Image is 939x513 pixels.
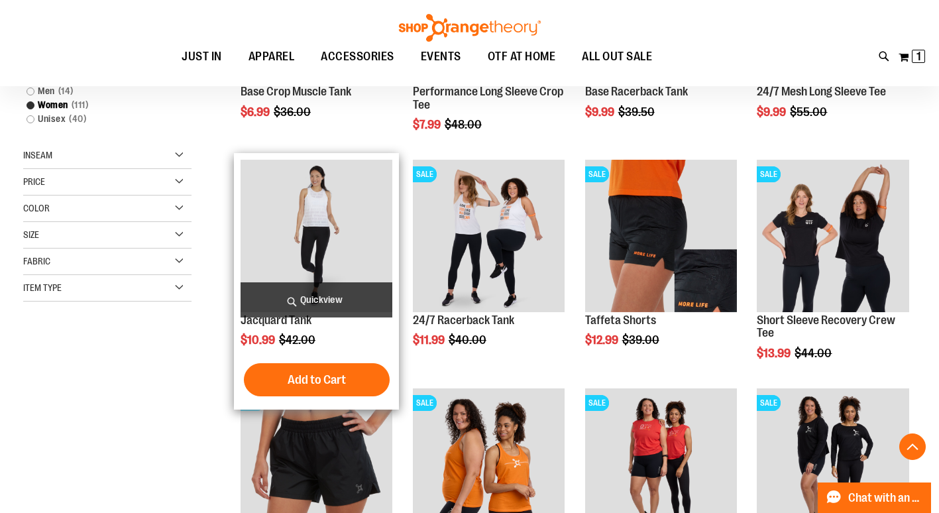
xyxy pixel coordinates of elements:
[55,84,77,98] span: 14
[241,160,392,312] img: Front view of Jacquard Tank
[321,42,394,72] span: ACCESSORIES
[23,150,52,160] span: Inseam
[241,282,392,317] a: Quickview
[757,105,788,119] span: $9.99
[241,85,351,98] a: Base Crop Muscle Tank
[249,42,295,72] span: APPAREL
[899,433,926,460] button: Back To Top
[757,395,781,411] span: SALE
[757,313,895,340] a: Short Sleeve Recovery Crew Tee
[582,42,652,72] span: ALL OUT SALE
[413,118,443,131] span: $7.99
[585,333,620,347] span: $12.99
[585,395,609,411] span: SALE
[413,395,437,411] span: SALE
[274,105,313,119] span: $36.00
[413,166,437,182] span: SALE
[413,85,563,111] a: Performance Long Sleeve Crop Tee
[413,313,514,327] a: 24/7 Racerback Tank
[585,85,688,98] a: Base Racerback Tank
[241,160,392,313] a: Front view of Jacquard Tank
[818,483,932,513] button: Chat with an Expert
[279,333,317,347] span: $42.00
[397,14,543,42] img: Shop Orangetheory
[585,313,656,327] a: Taffeta Shorts
[445,118,484,131] span: $48.00
[585,160,737,312] img: Product image for Camo Tafetta Shorts
[757,166,781,182] span: SALE
[234,153,399,410] div: product
[241,333,277,347] span: $10.99
[413,333,447,347] span: $11.99
[488,42,556,72] span: OTF AT HOME
[757,160,909,313] a: Product image for Short Sleeve Recovery Crew TeeSALESALE
[585,166,609,182] span: SALE
[449,333,488,347] span: $40.00
[750,153,915,394] div: product
[23,282,62,293] span: Item Type
[757,160,909,312] img: Product image for Short Sleeve Recovery Crew Tee
[585,105,616,119] span: $9.99
[579,153,744,380] div: product
[241,105,272,119] span: $6.99
[618,105,657,119] span: $39.50
[622,333,661,347] span: $39.00
[68,98,92,112] span: 111
[790,105,829,119] span: $55.00
[23,229,39,240] span: Size
[20,112,182,126] a: Unisex40
[413,160,565,312] img: 24/7 Racerback Tank
[916,50,921,63] span: 1
[23,176,45,187] span: Price
[20,84,182,98] a: Men14
[848,492,923,504] span: Chat with an Expert
[23,256,50,266] span: Fabric
[757,85,886,98] a: 24/7 Mesh Long Sleeve Tee
[182,42,222,72] span: JUST IN
[244,363,390,396] button: Add to Cart
[241,313,311,327] a: Jacquard Tank
[421,42,461,72] span: EVENTS
[406,153,571,380] div: product
[795,347,834,360] span: $44.00
[413,160,565,313] a: 24/7 Racerback TankSALESALE
[66,112,89,126] span: 40
[23,203,50,213] span: Color
[288,372,346,387] span: Add to Cart
[20,98,182,112] a: Women111
[757,347,793,360] span: $13.99
[585,160,737,313] a: Product image for Camo Tafetta ShortsSALESALE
